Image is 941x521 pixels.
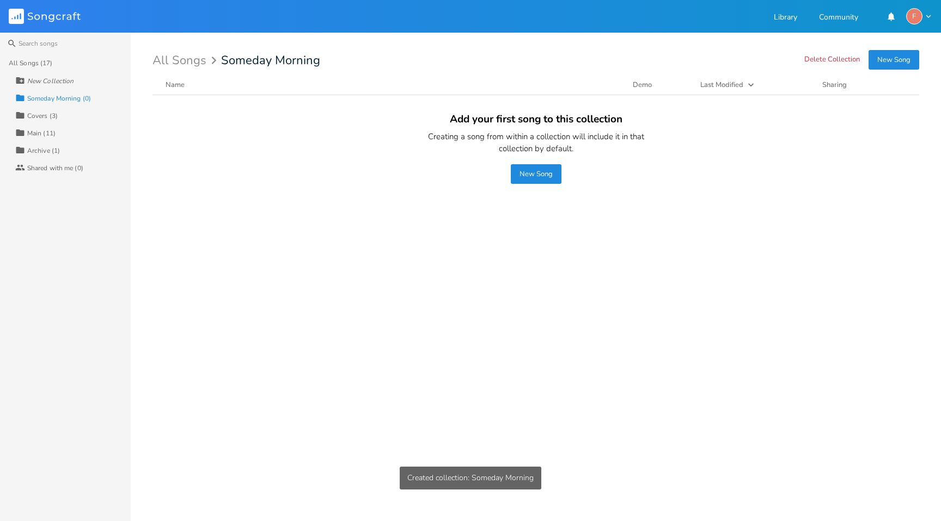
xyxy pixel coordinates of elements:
[906,8,932,24] button: F
[700,79,809,90] button: Last Modified
[511,164,561,184] button: New Song
[166,79,620,90] button: Name
[27,165,83,171] div: Shared with me (0)
[27,130,56,137] div: Main (11)
[27,147,60,154] div: Archive (1)
[27,95,91,102] div: Someday Morning (0)
[152,55,220,66] div: All Songs
[804,55,860,65] button: Delete Collection
[9,60,52,66] div: All Songs (17)
[906,8,922,24] div: fuzzyip
[413,131,658,154] div: Creating a song from within a collection will include it in that collection by default.
[221,54,320,66] span: Someday Morning
[819,14,858,23] a: Community
[822,79,888,90] div: Sharing
[633,79,687,90] div: Demo
[700,80,743,90] div: Last Modified
[774,14,797,23] a: Library
[27,78,74,84] div: New Collection
[450,113,622,126] h3: Add your first song to this collection
[166,80,185,90] div: Name
[27,113,58,119] div: Covers (3)
[869,50,919,70] button: New Song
